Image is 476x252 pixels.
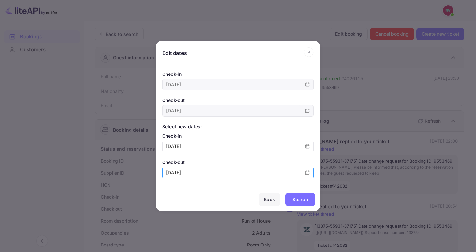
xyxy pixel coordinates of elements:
div: Back [264,196,275,203]
div: Check-out [162,97,314,104]
input: yyyy-MM-dd [163,141,301,152]
div: Check-out [162,159,314,166]
div: Check-in [162,71,314,77]
svg: calender simple [305,144,310,149]
div: Search [292,196,308,203]
svg: calender simple [305,170,310,175]
div: Select new dates: [162,123,314,130]
div: Edit dates [162,50,187,56]
div: Check-in [162,132,314,139]
button: Back [259,193,280,206]
button: Search [285,193,315,206]
input: yyyy-MM-dd [163,167,301,178]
